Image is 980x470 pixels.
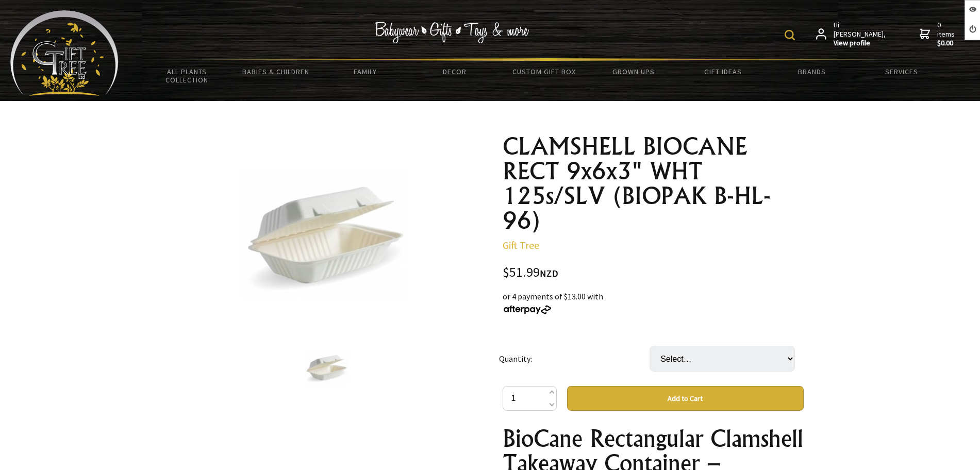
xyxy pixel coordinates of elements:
[920,21,957,48] a: 0 items$0.00
[589,61,678,82] a: Grown Ups
[857,61,946,82] a: Services
[768,61,857,82] a: Brands
[305,348,350,387] img: CLAMSHELL BIOCANE RECT 9x6x3" WHT 125s/SLV (BIOPAK B-HL-96)
[937,39,957,48] strong: $0.00
[500,61,589,82] a: Custom Gift Box
[678,61,767,82] a: Gift Ideas
[410,61,499,82] a: Decor
[503,239,539,251] a: Gift Tree
[241,159,413,309] img: CLAMSHELL BIOCANE RECT 9x6x3" WHT 125s/SLV (BIOPAK B-HL-96)
[503,290,804,315] div: or 4 payments of $13.00 with
[503,305,552,314] img: Afterpay
[540,267,558,279] span: NZD
[785,30,795,40] img: product search
[834,39,887,48] strong: View profile
[10,10,119,96] img: Babyware - Gifts - Toys and more...
[321,61,410,82] a: Family
[567,386,804,411] button: Add to Cart
[834,21,887,48] span: Hi [PERSON_NAME],
[142,61,231,91] a: All Plants Collection
[374,22,529,43] img: Babywear - Gifts - Toys & more
[499,331,650,386] td: Quantity:
[816,21,887,48] a: Hi [PERSON_NAME],View profile
[937,20,957,48] span: 0 items
[503,266,804,280] div: $51.99
[503,134,804,233] h1: CLAMSHELL BIOCANE RECT 9x6x3" WHT 125s/SLV (BIOPAK B-HL-96)
[231,61,321,82] a: Babies & Children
